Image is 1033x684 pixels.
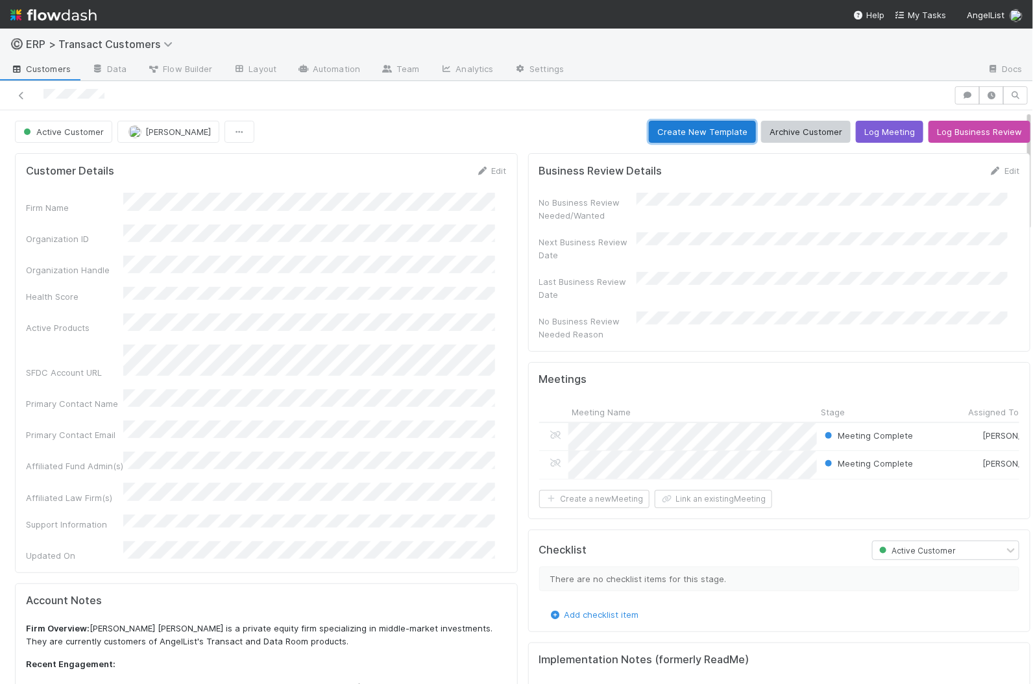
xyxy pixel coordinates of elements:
[929,121,1030,143] button: Log Business Review
[539,544,587,557] h5: Checklist
[128,125,141,138] img: avatar_ec9c1780-91d7-48bb-898e-5f40cebd5ff8.png
[26,594,507,607] h5: Account Notes
[822,458,913,469] span: Meeting Complete
[539,165,662,178] h5: Business Review Details
[26,659,115,669] strong: Recent Engagement:
[895,10,946,20] span: My Tasks
[26,397,123,410] div: Primary Contact Name
[877,545,956,555] span: Active Customer
[26,38,179,51] span: ERP > Transact Customers
[504,60,574,80] a: Settings
[989,165,1019,176] a: Edit
[539,275,637,301] div: Last Business Review Date
[10,38,23,49] span: ©️
[26,290,123,303] div: Health Score
[539,490,650,508] button: Create a newMeeting
[223,60,287,80] a: Layout
[822,457,913,470] div: Meeting Complete
[822,429,913,442] div: Meeting Complete
[26,491,123,504] div: Affiliated Law Firm(s)
[26,165,114,178] h5: Customer Details
[853,8,884,21] div: Help
[649,121,756,143] button: Create New Template
[26,518,123,531] div: Support Information
[1010,9,1023,22] img: avatar_ec9c1780-91d7-48bb-898e-5f40cebd5ff8.png
[549,609,639,620] a: Add checklist item
[821,406,845,419] span: Stage
[539,373,587,386] h5: Meetings
[969,406,1019,419] span: Assigned To
[117,121,219,143] button: [PERSON_NAME]
[26,428,123,441] div: Primary Contact Email
[10,4,97,26] img: logo-inverted-e16ddd16eac7371096b0.svg
[539,653,1027,666] h5: Implementation Notes (formerly ReadMe)
[10,62,71,75] span: Customers
[655,490,772,508] button: Link an existingMeeting
[977,60,1033,80] a: Docs
[26,201,123,214] div: Firm Name
[287,60,371,80] a: Automation
[967,10,1004,20] span: AngelList
[970,430,980,441] img: avatar_31a23b92-6f17-4cd3-bc91-ece30a602713.png
[539,315,637,341] div: No Business Review Needed Reason
[371,60,430,80] a: Team
[145,127,211,137] span: [PERSON_NAME]
[476,165,507,176] a: Edit
[822,430,913,441] span: Meeting Complete
[26,549,123,562] div: Updated On
[147,62,212,75] span: Flow Builder
[761,121,851,143] button: Archive Customer
[21,127,104,137] span: Active Customer
[26,623,90,633] strong: Firm Overview:
[856,121,923,143] button: Log Meeting
[539,196,637,222] div: No Business Review Needed/Wanted
[26,321,123,334] div: Active Products
[970,458,980,469] img: avatar_ec9c1780-91d7-48bb-898e-5f40cebd5ff8.png
[26,459,123,472] div: Affiliated Fund Admin(s)
[26,366,123,379] div: SFDC Account URL
[26,622,507,648] p: [PERSON_NAME] [PERSON_NAME] is a private equity firm specializing in middle-market investments. T...
[539,236,637,262] div: Next Business Review Date
[15,121,112,143] button: Active Customer
[26,232,123,245] div: Organization ID
[430,60,504,80] a: Analytics
[81,60,137,80] a: Data
[539,567,1020,591] div: There are no checklist items for this stage.
[137,60,223,80] a: Flow Builder
[895,8,946,21] a: My Tasks
[26,263,123,276] div: Organization Handle
[572,406,631,419] span: Meeting Name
